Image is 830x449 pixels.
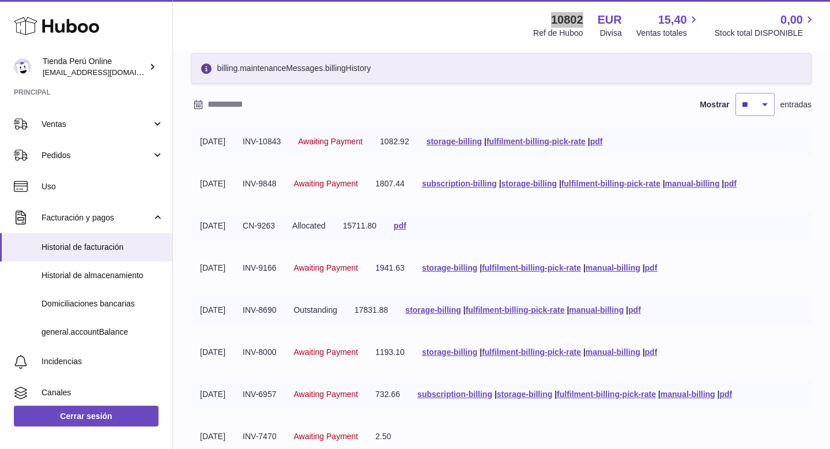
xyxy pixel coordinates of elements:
[661,390,715,399] a: manual-billing
[628,305,641,315] a: pdf
[41,298,164,309] span: Domiciliaciones bancarias
[583,263,586,272] span: |
[482,263,581,272] a: fulfilment-billing-pick-rate
[590,137,603,146] a: pdf
[293,347,358,357] span: Awaiting Payment
[643,263,645,272] span: |
[557,390,656,399] a: fulfilment-billing-pick-rate
[41,150,152,161] span: Pedidos
[191,254,234,282] td: [DATE]
[718,390,720,399] span: |
[234,212,284,240] td: CN-9263
[293,432,358,441] span: Awaiting Payment
[722,179,724,188] span: |
[583,347,586,357] span: |
[298,137,363,146] span: Awaiting Payment
[234,296,285,324] td: INV-8690
[191,212,234,240] td: [DATE]
[394,221,406,230] a: pdf
[658,12,687,28] span: 15,40
[41,327,164,338] span: general.accountBalance
[14,58,31,76] img: contacto@tiendaperuonline.com
[715,28,816,39] span: Stock total DISPONIBLE
[191,296,234,324] td: [DATE]
[346,296,397,324] td: 17831.88
[234,254,285,282] td: INV-9166
[663,179,665,188] span: |
[561,179,661,188] a: fulfilment-billing-pick-rate
[191,380,234,409] td: [DATE]
[367,170,413,198] td: 1807.44
[191,338,234,366] td: [DATE]
[559,179,561,188] span: |
[41,212,152,223] span: Facturación y pagos
[405,305,461,315] a: storage-billing
[715,12,816,39] a: 0,00 Stock total DISPONIBLE
[41,270,164,281] span: Historial de almacenamiento
[422,179,497,188] a: subscription-billing
[643,347,645,357] span: |
[334,212,385,240] td: 15711.80
[569,305,624,315] a: manual-billing
[551,12,583,28] strong: 10802
[417,390,492,399] a: subscription-billing
[586,347,640,357] a: manual-billing
[14,406,159,426] a: Cerrar sesión
[466,305,565,315] a: fulfilment-billing-pick-rate
[719,390,732,399] a: pdf
[484,137,486,146] span: |
[499,179,501,188] span: |
[371,128,418,156] td: 1082.92
[41,242,164,253] span: Historial de facturación
[554,390,557,399] span: |
[665,179,720,188] a: manual-billing
[234,170,285,198] td: INV-9848
[486,137,586,146] a: fulfilment-billing-pick-rate
[645,263,658,272] a: pdf
[724,179,737,188] a: pdf
[586,263,640,272] a: manual-billing
[293,390,358,399] span: Awaiting Payment
[567,305,569,315] span: |
[367,380,409,409] td: 732.66
[422,263,477,272] a: storage-billing
[41,356,164,367] span: Incidencias
[293,305,337,315] span: Outstanding
[658,390,661,399] span: |
[600,28,622,39] div: Divisa
[636,28,700,39] span: Ventas totales
[367,338,413,366] td: 1193.10
[43,68,169,77] span: [EMAIL_ADDRESS][DOMAIN_NAME]
[367,254,413,282] td: 1941.63
[234,338,285,366] td: INV-8000
[626,305,628,315] span: |
[191,170,234,198] td: [DATE]
[495,390,497,399] span: |
[780,12,803,28] span: 0,00
[191,128,234,156] td: [DATE]
[234,128,289,156] td: INV-10843
[598,12,622,28] strong: EUR
[422,347,477,357] a: storage-billing
[480,347,482,357] span: |
[700,99,729,110] label: Mostrar
[292,221,326,230] span: Allocated
[780,99,812,110] span: entradas
[41,181,164,192] span: Uso
[41,387,164,398] span: Canales
[43,56,146,78] div: Tienda Perú Online
[293,263,358,272] span: Awaiting Payment
[480,263,482,272] span: |
[234,380,285,409] td: INV-6957
[482,347,581,357] a: fulfilment-billing-pick-rate
[636,12,700,39] a: 15,40 Ventas totales
[533,28,583,39] div: Ref de Huboo
[191,53,812,84] div: billing.maintenanceMessages.billingHistory
[41,119,152,130] span: Ventas
[293,179,358,188] span: Awaiting Payment
[645,347,658,357] a: pdf
[501,179,557,188] a: storage-billing
[463,305,466,315] span: |
[497,390,552,399] a: storage-billing
[427,137,482,146] a: storage-billing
